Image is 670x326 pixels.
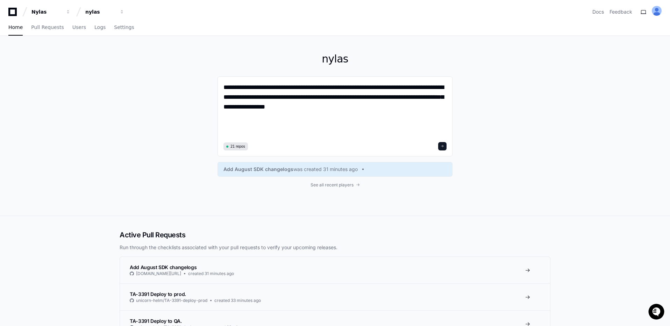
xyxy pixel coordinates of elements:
[7,28,127,39] div: Welcome
[94,20,106,36] a: Logs
[114,25,134,29] span: Settings
[230,144,245,149] span: 21 repos
[120,230,550,240] h2: Active Pull Requests
[72,20,86,36] a: Users
[120,283,550,310] a: TA-3391 Deploy to prod.unicorn-helm/TA-3391-deploy-prodcreated 33 minutes ago
[24,52,115,59] div: Start new chat
[72,25,86,29] span: Users
[119,54,127,62] button: Start new chat
[188,271,234,276] span: created 31 minutes ago
[120,244,550,251] p: Run through the checklists associated with your pull requests to verify your upcoming releases.
[94,25,106,29] span: Logs
[8,20,23,36] a: Home
[223,166,447,173] a: Add August SDK changelogswas created 31 minutes ago
[7,7,21,21] img: PlayerZero
[31,8,62,15] div: Nylas
[49,73,85,79] a: Powered byPylon
[223,166,293,173] span: Add August SDK changelogs
[652,6,662,16] img: ALV-UjVK8RpqmtaEmWt-w7smkXy4mXJeaO6BQfayqtOlFgo-JMPJ-9dwpjtPo0tPuJt-_htNhcUawv8hC7JLdgPRlxVfNlCaj...
[610,8,632,15] button: Feedback
[85,8,115,15] div: nylas
[592,8,604,15] a: Docs
[24,59,88,65] div: We're available if you need us!
[29,6,73,18] button: Nylas
[293,166,358,173] span: was created 31 minutes ago
[83,6,127,18] button: nylas
[31,20,64,36] a: Pull Requests
[114,20,134,36] a: Settings
[136,271,181,276] span: [DOMAIN_NAME][URL]
[218,182,452,188] a: See all recent players
[311,182,354,188] span: See all recent players
[218,53,452,65] h1: nylas
[120,257,550,283] a: Add August SDK changelogs[DOMAIN_NAME][URL]created 31 minutes ago
[130,318,182,324] span: TA-3391 Deploy to QA.
[136,298,207,303] span: unicorn-helm/TA-3391-deploy-prod
[214,298,261,303] span: created 33 minutes ago
[31,25,64,29] span: Pull Requests
[70,73,85,79] span: Pylon
[8,25,23,29] span: Home
[130,291,186,297] span: TA-3391 Deploy to prod.
[7,52,20,65] img: 1736555170064-99ba0984-63c1-480f-8ee9-699278ef63ed
[130,264,197,270] span: Add August SDK changelogs
[648,303,667,322] iframe: Open customer support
